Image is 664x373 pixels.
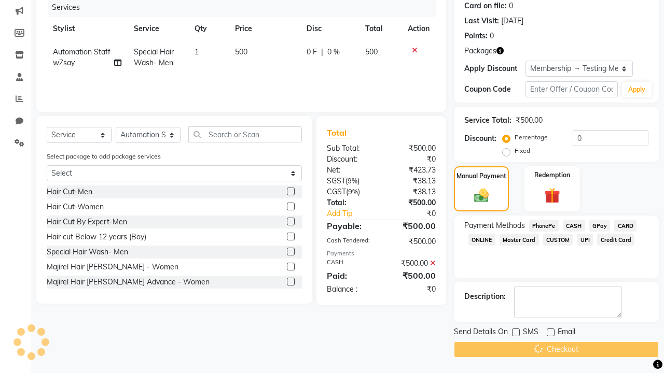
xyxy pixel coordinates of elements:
div: Last Visit: [464,16,499,26]
th: Service [128,17,188,40]
div: Balance : [319,284,381,295]
div: [DATE] [501,16,523,26]
th: Disc [300,17,359,40]
div: Service Total: [464,115,511,126]
div: ₹38.13 [381,187,444,197]
th: Price [229,17,300,40]
span: Send Details On [454,326,508,339]
div: Hair Cut-Women [47,202,104,212]
div: Special Hair Wash- Men [47,247,128,257]
input: Enter Offer / Coupon Code [525,81,618,97]
span: Email [558,326,575,339]
div: ( ) [319,187,381,197]
label: Manual Payment [457,171,506,181]
div: ₹500.00 [381,220,444,232]
div: ₹500.00 [381,143,444,154]
label: Percentage [515,133,548,142]
div: ₹423.73 [381,165,444,176]
div: 0 [509,1,513,11]
span: Packages [464,46,496,56]
span: Credit Card [597,234,634,246]
div: ₹500.00 [516,115,543,126]
div: Cash Tendered: [319,236,381,247]
div: Hair Cut By Expert-Men [47,217,127,227]
div: Points: [464,31,488,41]
div: Payable: [319,220,381,232]
div: Majirel Hair [PERSON_NAME] - Women [47,262,178,272]
span: Total [327,127,351,138]
span: UPI [577,234,593,246]
th: Action [402,17,436,40]
div: ₹38.13 [381,176,444,187]
span: GPay [589,220,611,232]
th: Qty [188,17,229,40]
th: Stylist [47,17,128,40]
div: ₹0 [381,284,444,295]
div: Net: [319,165,381,176]
div: Payments [327,249,436,258]
span: 9% [348,188,358,196]
div: Coupon Code [464,84,525,95]
img: _gift.svg [539,186,565,206]
div: Discount: [464,133,496,144]
input: Search or Scan [188,126,302,142]
span: 500 [235,47,247,56]
label: Select package to add package services [47,152,161,161]
div: ₹500.00 [381,269,444,282]
div: ₹0 [381,154,444,165]
div: ( ) [319,176,381,187]
div: ₹500.00 [381,236,444,247]
div: Sub Total: [319,143,381,154]
img: _cash.svg [469,187,494,204]
div: ₹500.00 [381,258,444,269]
div: ₹500.00 [381,197,444,208]
span: Payment Methods [464,220,525,231]
div: Paid: [319,269,381,282]
span: Automation Staff wZsay [53,47,110,67]
th: Total [359,17,402,40]
span: 0 F [307,47,317,58]
div: Description: [464,291,506,302]
span: CARD [614,220,637,232]
button: Apply [622,82,652,97]
span: | [321,47,323,58]
div: Card on file: [464,1,507,11]
div: Majirel Hair [PERSON_NAME] Advance - Women [47,277,210,288]
span: SGST [327,176,345,185]
span: CASH [563,220,585,232]
span: 1 [195,47,199,56]
a: Add Tip [319,208,392,219]
div: Discount: [319,154,381,165]
span: 500 [365,47,378,56]
div: Total: [319,197,381,208]
span: ONLINE [468,234,495,246]
div: Hair Cut-Men [47,187,92,197]
span: Master Card [500,234,539,246]
label: Fixed [515,146,530,155]
div: Hair cut Below 12 years (Boy) [47,232,146,242]
span: PhonePe [529,220,559,232]
span: Special Hair Wash- Men [134,47,174,67]
label: Redemption [534,170,570,180]
span: CUSTOM [543,234,573,246]
span: CGST [327,187,346,196]
span: 0 % [327,47,340,58]
div: CASH [319,258,381,269]
div: 0 [490,31,494,41]
span: SMS [523,326,538,339]
div: ₹0 [392,208,444,219]
span: 9% [348,177,357,185]
div: Apply Discount [464,63,525,74]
